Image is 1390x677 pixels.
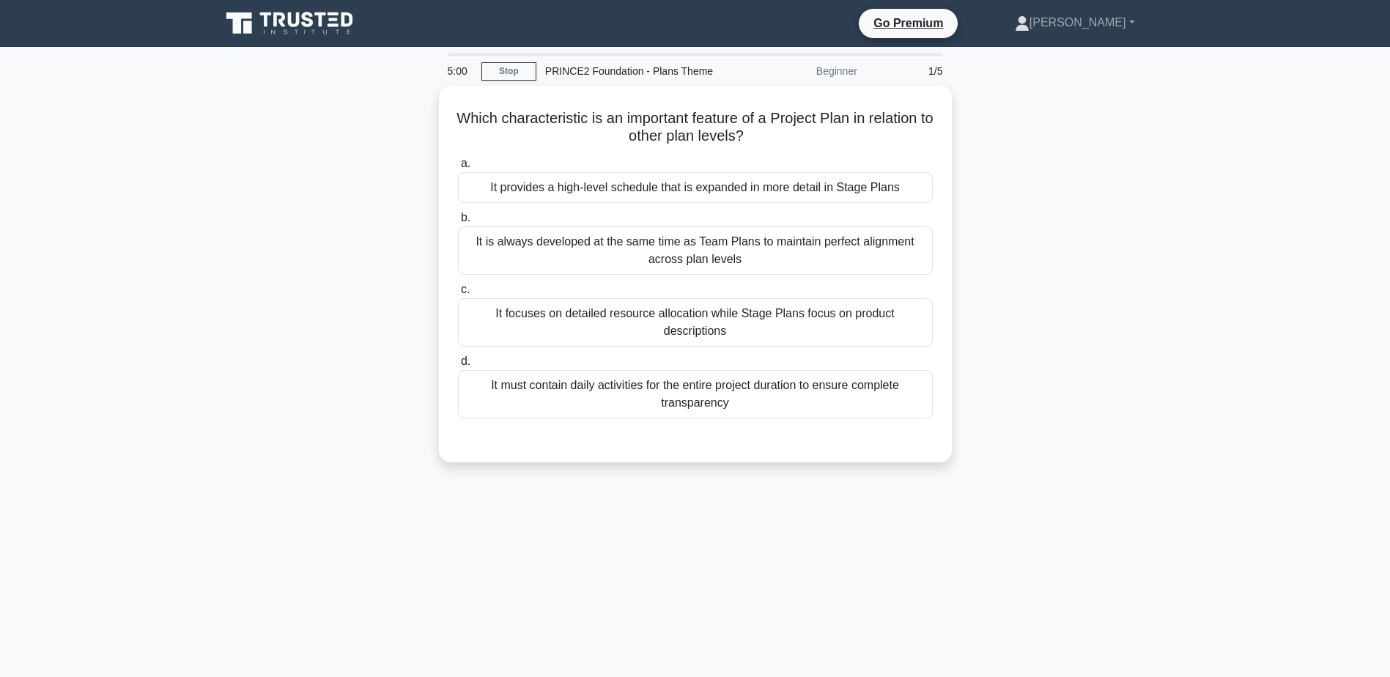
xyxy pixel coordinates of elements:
span: a. [461,157,470,169]
div: 5:00 [439,56,481,86]
a: Stop [481,62,536,81]
div: 1/5 [866,56,952,86]
a: [PERSON_NAME] [980,8,1170,37]
div: PRINCE2 Foundation - Plans Theme [536,56,738,86]
div: Beginner [738,56,866,86]
div: It is always developed at the same time as Team Plans to maintain perfect alignment across plan l... [458,226,933,275]
div: It must contain daily activities for the entire project duration to ensure complete transparency [458,370,933,418]
span: b. [461,211,470,223]
div: It focuses on detailed resource allocation while Stage Plans focus on product descriptions [458,298,933,347]
h5: Which characteristic is an important feature of a Project Plan in relation to other plan levels? [456,109,934,146]
span: d. [461,355,470,367]
span: c. [461,283,470,295]
a: Go Premium [865,14,952,32]
div: It provides a high-level schedule that is expanded in more detail in Stage Plans [458,172,933,203]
